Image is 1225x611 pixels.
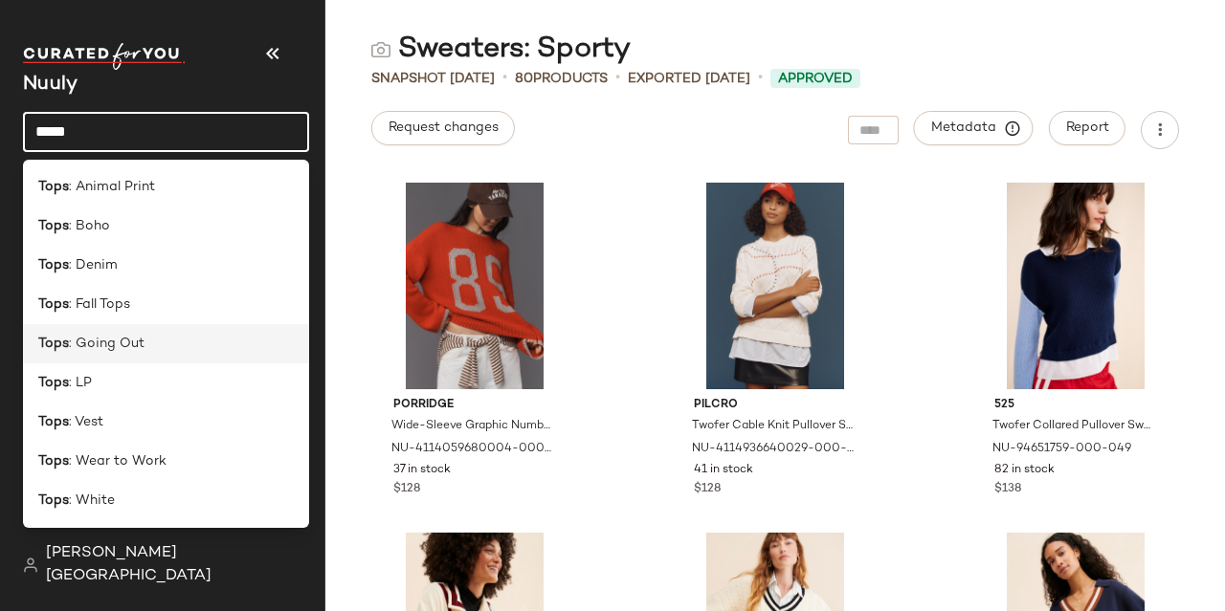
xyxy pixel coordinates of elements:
[393,462,451,479] span: 37 in stock
[38,412,69,432] b: Tops
[391,418,554,435] span: Wide-Sleeve Graphic Numbers Sweater
[69,373,92,393] span: : LP
[371,111,515,145] button: Request changes
[69,216,110,236] span: : Boho
[679,183,872,389] img: 4114936640029_011_b
[23,557,38,573] img: svg%3e
[38,177,69,197] b: Tops
[515,72,533,86] span: 80
[38,451,69,471] b: Tops
[371,31,631,69] div: Sweaters: Sporty
[979,183,1172,389] img: 94651759_049_b
[393,481,420,498] span: $128
[992,418,1155,435] span: Twofer Collared Pullover Sweater
[23,75,78,95] span: Current Company Name
[930,120,1017,137] span: Metadata
[38,216,69,236] b: Tops
[23,43,186,70] img: cfy_white_logo.C9jOOHJF.svg
[38,491,69,511] b: Tops
[914,111,1034,145] button: Metadata
[371,69,495,89] span: Snapshot [DATE]
[502,67,507,90] span: •
[371,40,390,59] img: svg%3e
[615,67,620,90] span: •
[758,67,763,90] span: •
[694,462,753,479] span: 41 in stock
[393,397,556,414] span: Porridge
[46,533,177,555] span: Bridal: Honeymoon
[692,441,855,458] span: NU-4114936640029-000-011
[69,412,103,432] span: : Vest
[1049,111,1125,145] button: Report
[38,373,69,393] b: Tops
[692,418,855,435] span: Twofer Cable Knit Pullover Sweater
[391,441,554,458] span: NU-4114059680004-000-069
[1065,120,1109,136] span: Report
[994,397,1157,414] span: 525
[38,255,69,275] b: Tops
[46,542,309,588] span: [PERSON_NAME][GEOGRAPHIC_DATA]
[69,451,167,471] span: : Wear to Work
[628,69,750,89] p: Exported [DATE]
[994,481,1021,498] span: $138
[69,295,130,315] span: : Fall Tops
[38,295,69,315] b: Tops
[694,481,721,498] span: $128
[69,177,155,197] span: : Animal Print
[694,397,857,414] span: Pilcro
[378,183,571,389] img: 4114059680004_069_b
[778,69,853,89] span: Approved
[388,120,499,136] span: Request changes
[69,491,115,511] span: : White
[994,462,1055,479] span: 82 in stock
[69,334,145,354] span: : Going Out
[515,69,608,89] div: Products
[38,334,69,354] b: Tops
[69,255,118,275] span: : Denim
[177,533,214,555] span: (222)
[992,441,1131,458] span: NU-94651759-000-049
